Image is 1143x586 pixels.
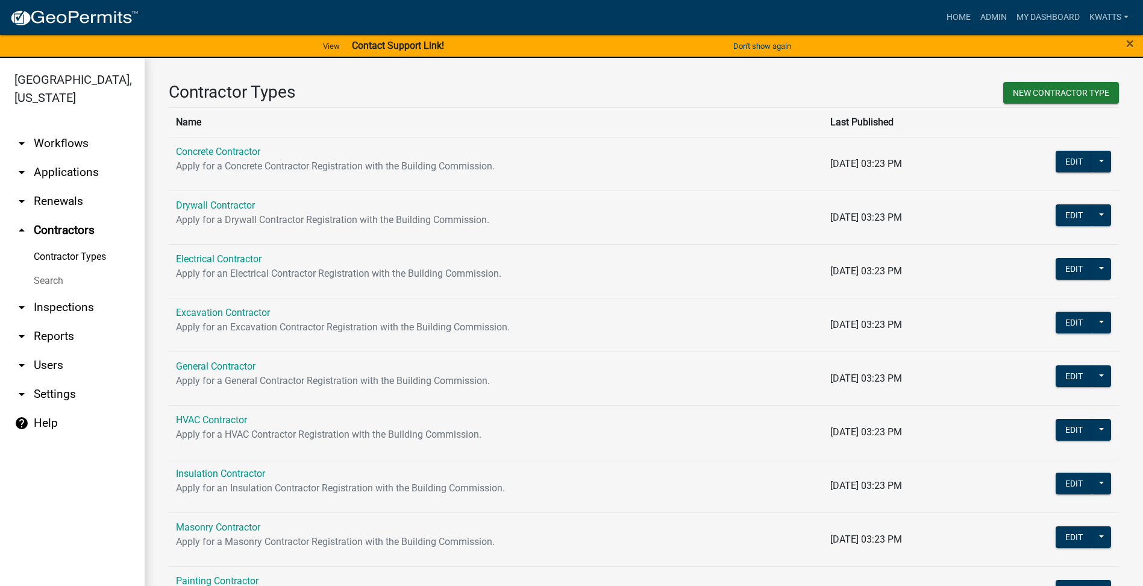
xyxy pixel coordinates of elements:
p: Apply for an Excavation Contractor Registration with the Building Commission. [176,320,816,335]
span: [DATE] 03:23 PM [830,158,902,169]
i: arrow_drop_down [14,136,29,151]
a: Concrete Contractor [176,146,260,157]
p: Apply for an Electrical Contractor Registration with the Building Commission. [176,266,816,281]
span: [DATE] 03:23 PM [830,265,902,277]
i: arrow_drop_up [14,223,29,238]
th: Name [169,107,823,137]
button: Close [1126,36,1134,51]
i: help [14,416,29,430]
span: [DATE] 03:23 PM [830,319,902,330]
button: New Contractor Type [1003,82,1119,104]
i: arrow_drop_down [14,329,29,344]
i: arrow_drop_down [14,300,29,315]
span: [DATE] 03:23 PM [830,426,902,438]
button: Edit [1056,473,1092,494]
i: arrow_drop_down [14,358,29,373]
a: Electrical Contractor [176,253,261,265]
a: Admin [975,6,1012,29]
p: Apply for a Drywall Contractor Registration with the Building Commission. [176,213,816,227]
button: Edit [1056,419,1092,441]
i: arrow_drop_down [14,387,29,402]
span: [DATE] 03:23 PM [830,212,902,223]
span: × [1126,35,1134,52]
p: Apply for an Insulation Contractor Registration with the Building Commission. [176,481,816,496]
p: Apply for a HVAC Contractor Registration with the Building Commission. [176,427,816,442]
a: Kwatts [1085,6,1133,29]
th: Last Published [823,107,985,137]
a: Home [942,6,975,29]
a: HVAC Contractor [176,414,247,426]
a: Drywall Contractor [176,200,255,211]
button: Don't show again [728,36,796,56]
h3: Contractor Types [169,82,635,102]
span: [DATE] 03:23 PM [830,534,902,545]
strong: Contact Support Link! [352,40,444,51]
p: Apply for a Masonry Contractor Registration with the Building Commission. [176,535,816,549]
button: Edit [1056,258,1092,280]
button: Edit [1056,312,1092,333]
i: arrow_drop_down [14,194,29,209]
button: Edit [1056,526,1092,548]
button: Edit [1056,365,1092,387]
button: Edit [1056,151,1092,172]
span: [DATE] 03:23 PM [830,373,902,384]
button: Edit [1056,204,1092,226]
a: View [318,36,345,56]
a: General Contractor [176,361,255,372]
i: arrow_drop_down [14,165,29,180]
a: Insulation Contractor [176,468,265,479]
a: Excavation Contractor [176,307,270,318]
a: My Dashboard [1012,6,1085,29]
a: Masonry Contractor [176,521,260,533]
p: Apply for a General Contractor Registration with the Building Commission. [176,374,816,388]
span: [DATE] 03:23 PM [830,480,902,491]
p: Apply for a Concrete Contractor Registration with the Building Commission. [176,159,816,174]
